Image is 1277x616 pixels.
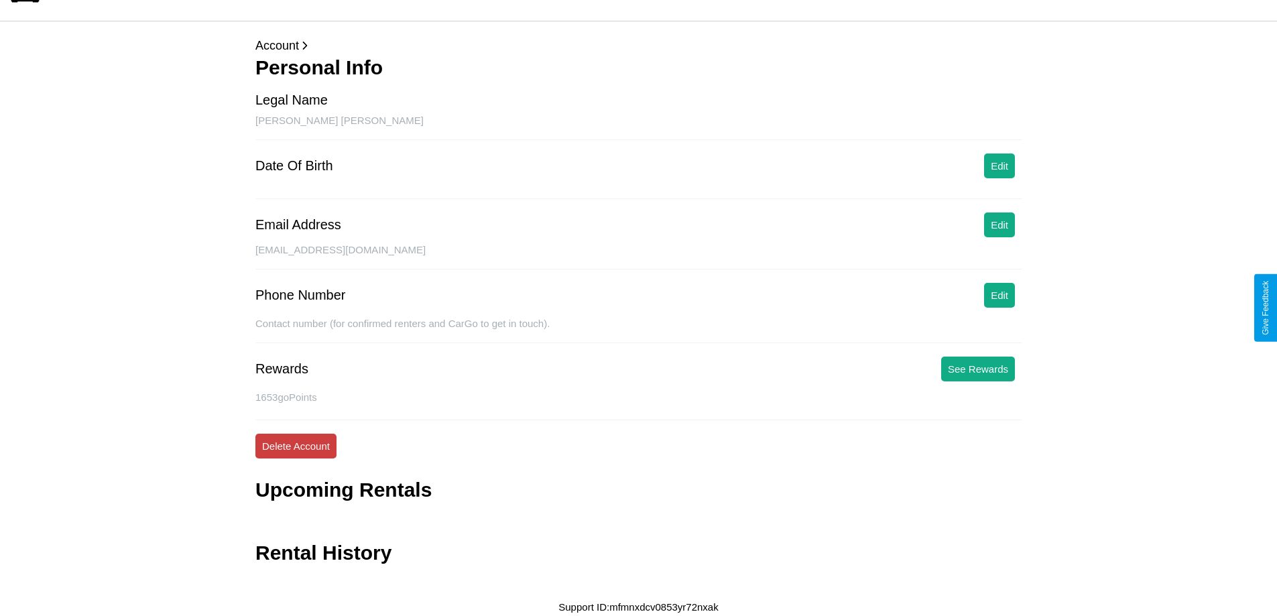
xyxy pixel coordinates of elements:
h3: Personal Info [255,56,1022,79]
button: Edit [984,283,1015,308]
div: Legal Name [255,93,328,108]
div: Date Of Birth [255,158,333,174]
h3: Rental History [255,542,391,564]
div: Rewards [255,361,308,377]
p: Support ID: mfmnxdcv0853yr72nxak [558,598,718,616]
div: Give Feedback [1261,281,1270,335]
p: 1653 goPoints [255,388,1022,406]
button: See Rewards [941,357,1015,381]
div: [PERSON_NAME] [PERSON_NAME] [255,115,1022,140]
p: Account [255,35,1022,56]
div: [EMAIL_ADDRESS][DOMAIN_NAME] [255,244,1022,269]
button: Delete Account [255,434,337,458]
div: Phone Number [255,288,346,303]
h3: Upcoming Rentals [255,479,432,501]
div: Email Address [255,217,341,233]
button: Edit [984,212,1015,237]
div: Contact number (for confirmed renters and CarGo to get in touch). [255,318,1022,343]
button: Edit [984,153,1015,178]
